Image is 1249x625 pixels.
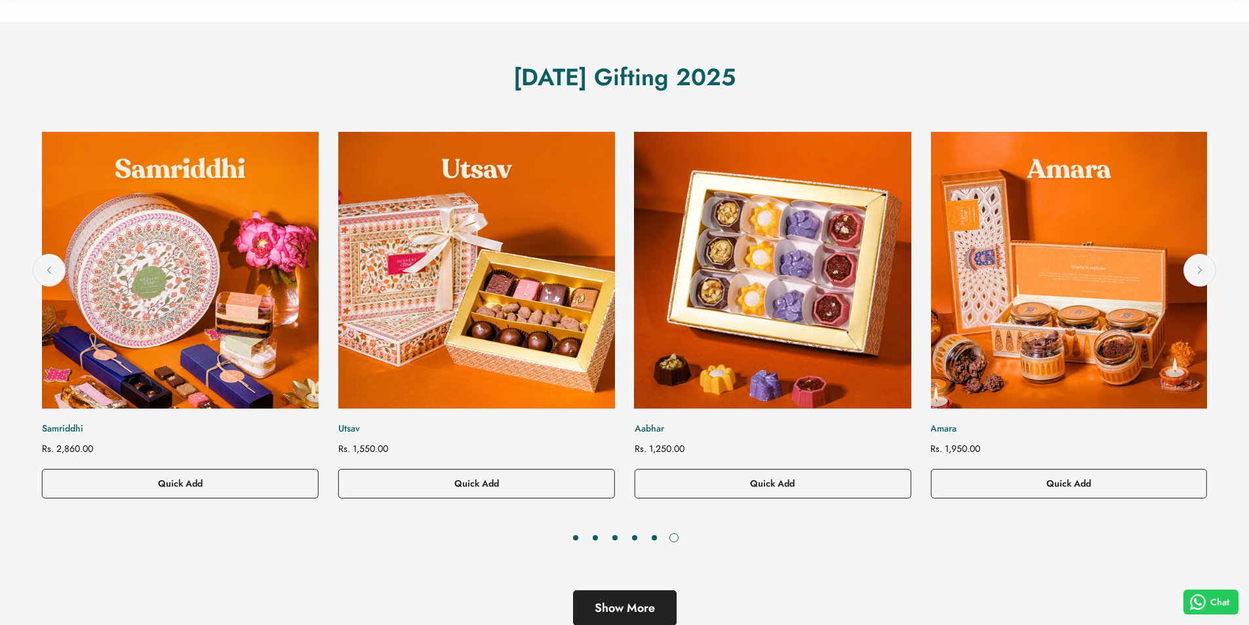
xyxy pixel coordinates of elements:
[930,422,1207,435] a: Amara
[338,469,615,498] button: Quick Add
[338,422,615,435] a: Utsav
[930,469,1207,498] button: Quick Add
[42,132,319,409] a: Samriddhi
[1210,595,1229,609] span: Chat
[595,599,655,616] span: Show More
[33,254,66,287] button: Previous
[338,442,388,455] span: Rs. 1,550.00
[635,422,911,435] a: Aabhar
[620,118,924,422] img: Aabhar
[750,477,795,490] span: Quick Add
[454,477,499,490] span: Quick Add
[338,132,615,409] a: Utsav
[930,442,980,455] span: Rs. 1,950.00
[1183,254,1216,287] button: Next
[635,469,911,498] button: Quick Add
[42,422,319,435] a: Samriddhi
[1046,477,1091,490] span: Quick Add
[635,132,911,409] a: Aabhar
[43,61,1206,92] h2: [DATE] Gifting 2025
[1183,590,1239,615] button: Chat
[42,469,319,498] button: Quick Add
[930,132,1207,409] a: Amara
[42,442,93,455] span: Rs. 2,860.00
[158,477,203,490] span: Quick Add
[635,442,684,455] span: Rs. 1,250.00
